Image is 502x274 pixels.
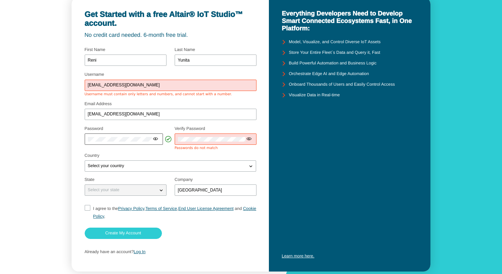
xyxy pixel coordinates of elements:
[118,206,144,211] a: Privacy Policy
[289,82,395,87] unity-typography: Onboard Thousands of Users and Easily Control Access
[289,93,340,98] unity-typography: Visualize Data in Real-time
[93,206,256,219] a: Cookie Policy
[93,206,256,219] span: I agree to the , , ,
[289,72,369,76] unity-typography: Orchestrate Edge AI and Edge Automation
[145,206,177,211] a: Terms of Service
[235,206,242,211] span: and
[134,249,145,254] a: Log In
[282,10,417,32] unity-typography: Everything Developers Need to Develop Smart Connected Ecosystems Fast, in One Platform:
[85,92,256,97] div: Username must contain only letters and numbers, and cannot start with a number.
[178,206,233,211] a: End User License Agreement
[85,10,256,28] unity-typography: Get Started with a free Altair® IoT Studio™ account.
[282,175,417,251] iframe: YouTube video player
[85,126,103,131] label: Password
[85,101,112,106] label: Email Address
[175,146,256,150] div: Passwords do not match
[289,40,380,45] unity-typography: Model, Visualize, and Control Diverse IoT Assets
[85,72,104,77] label: Username
[289,61,376,66] unity-typography: Build Powerful Automation and Business Logic
[85,32,256,39] unity-typography: No credit card needed. 6-month free trial.
[282,253,314,258] a: Learn more here.
[289,50,380,55] unity-typography: Store Your Entire Fleet`s Data and Query it, Fast
[85,250,256,255] p: Already have an account?
[175,126,205,131] label: Verify Password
